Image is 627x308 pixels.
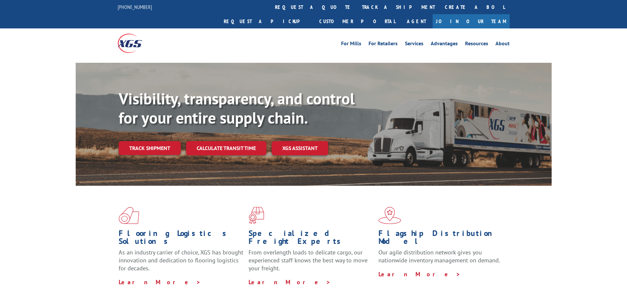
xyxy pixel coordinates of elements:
a: Customer Portal [314,14,400,28]
img: xgs-icon-total-supply-chain-intelligence-red [119,207,139,224]
a: Services [405,41,423,48]
p: From overlength loads to delicate cargo, our experienced staff knows the best way to move your fr... [249,249,373,278]
a: Calculate transit time [186,141,266,155]
a: Join Our Team [433,14,510,28]
a: [PHONE_NUMBER] [118,4,152,10]
a: Request a pickup [219,14,314,28]
a: Advantages [431,41,458,48]
a: Learn More > [378,270,461,278]
a: About [495,41,510,48]
h1: Specialized Freight Experts [249,229,373,249]
a: Learn More > [249,278,331,286]
span: Our agile distribution network gives you nationwide inventory management on demand. [378,249,500,264]
a: XGS ASSISTANT [272,141,328,155]
b: Visibility, transparency, and control for your entire supply chain. [119,88,355,128]
a: Resources [465,41,488,48]
a: Track shipment [119,141,181,155]
a: For Mills [341,41,361,48]
h1: Flagship Distribution Model [378,229,503,249]
img: xgs-icon-flagship-distribution-model-red [378,207,401,224]
span: As an industry carrier of choice, XGS has brought innovation and dedication to flooring logistics... [119,249,243,272]
a: Learn More > [119,278,201,286]
a: Agent [400,14,433,28]
h1: Flooring Logistics Solutions [119,229,244,249]
img: xgs-icon-focused-on-flooring-red [249,207,264,224]
a: For Retailers [369,41,398,48]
